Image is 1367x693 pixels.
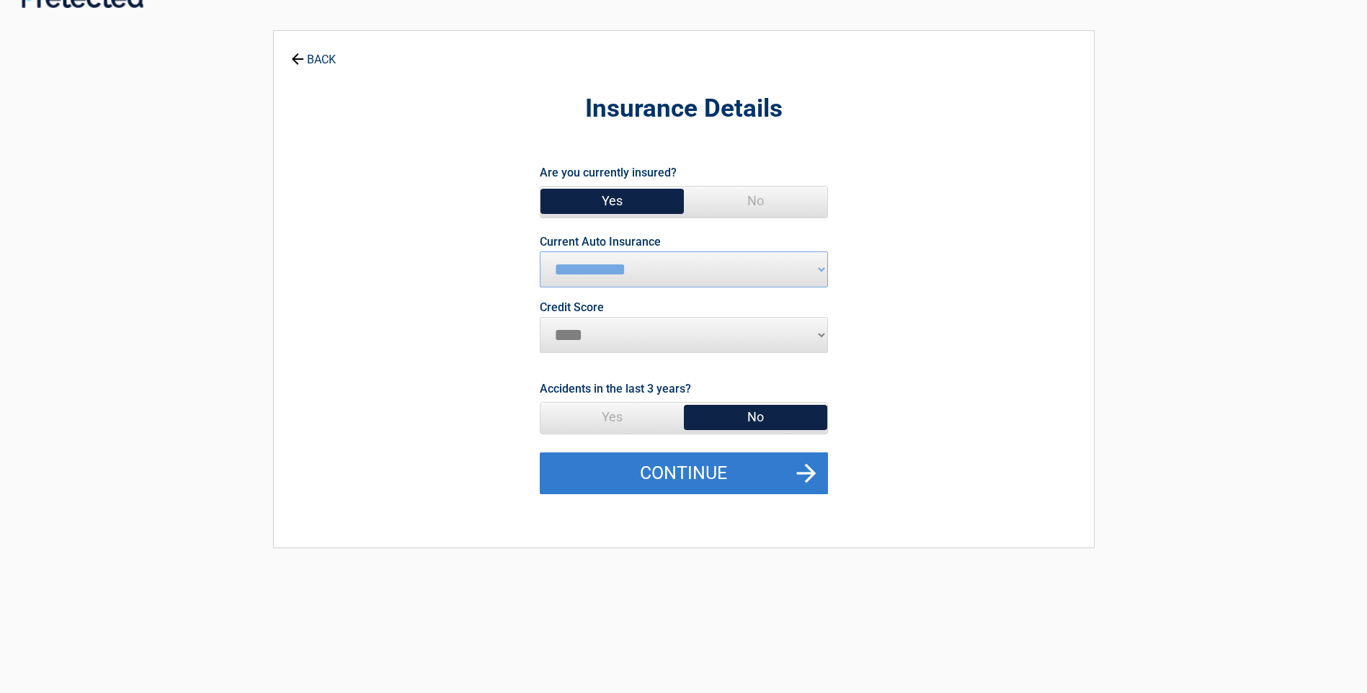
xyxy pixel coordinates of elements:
label: Credit Score [540,302,604,313]
label: Accidents in the last 3 years? [540,379,691,398]
h2: Insurance Details [353,92,1015,126]
button: Continue [540,452,828,494]
span: Yes [540,403,684,432]
label: Current Auto Insurance [540,236,661,248]
span: No [684,187,827,215]
span: Yes [540,187,684,215]
a: BACK [288,40,339,66]
span: No [684,403,827,432]
label: Are you currently insured? [540,163,677,182]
